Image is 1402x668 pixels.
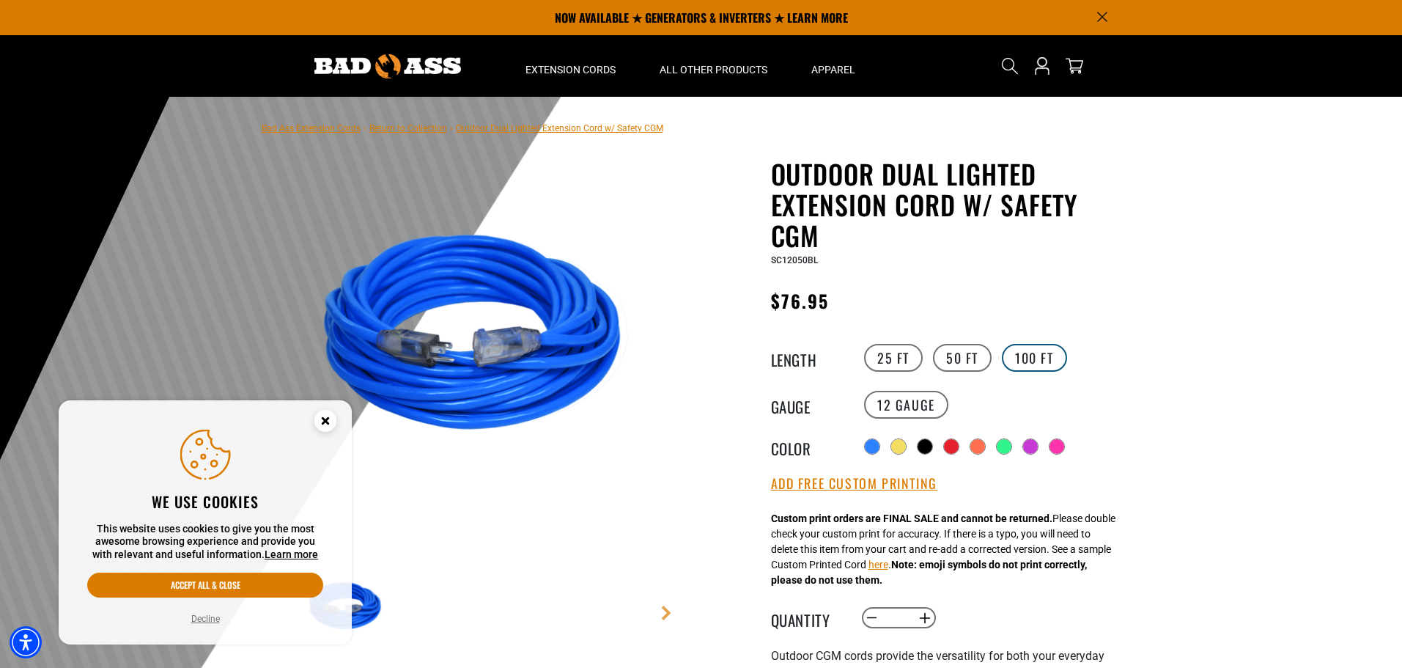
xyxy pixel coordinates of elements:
strong: Note: emoji symbols do not print correctly, please do not use them. [771,559,1087,586]
button: Add Free Custom Printing [771,476,937,492]
h1: Outdoor Dual Lighted Extension Cord w/ Safety CGM [771,158,1130,251]
strong: Custom print orders are FINAL SALE and cannot be returned. [771,513,1052,524]
span: › [364,123,366,133]
a: Open this option [1030,35,1054,97]
label: 12 Gauge [864,391,948,419]
span: Apparel [811,63,855,76]
span: SC12050BL [771,255,818,265]
summary: Extension Cords [503,35,638,97]
a: cart [1063,57,1086,75]
nav: breadcrumbs [262,119,663,136]
legend: Color [771,437,844,456]
img: Blue [305,161,658,515]
a: Bad Ass Extension Cords [262,123,361,133]
span: All Other Products [660,63,767,76]
span: › [450,123,453,133]
a: Return to Collection [369,123,447,133]
p: This website uses cookies to give you the most awesome browsing experience and provide you with r... [87,523,323,562]
button: here [868,557,888,573]
label: 50 FT [933,344,992,372]
a: Next [659,606,674,620]
span: $76.95 [771,287,829,314]
summary: Apparel [789,35,877,97]
legend: Length [771,348,844,367]
img: Bad Ass Extension Cords [314,54,461,78]
legend: Gauge [771,395,844,414]
a: This website uses cookies to give you the most awesome browsing experience and provide you with r... [265,548,318,560]
div: Accessibility Menu [10,626,42,658]
label: Quantity [771,609,844,628]
span: Outdoor Dual Lighted Extension Cord w/ Safety CGM [456,123,663,133]
aside: Cookie Consent [59,400,352,645]
button: Accept all & close [87,573,323,598]
button: Close this option [299,400,352,446]
label: 100 FT [1002,344,1067,372]
span: Extension Cords [525,63,616,76]
h2: We use cookies [87,492,323,511]
summary: Search [998,54,1022,78]
div: Please double check your custom print for accuracy. If there is a typo, you will need to delete t... [771,511,1115,588]
label: 25 FT [864,344,923,372]
summary: All Other Products [638,35,789,97]
button: Decline [187,612,224,626]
